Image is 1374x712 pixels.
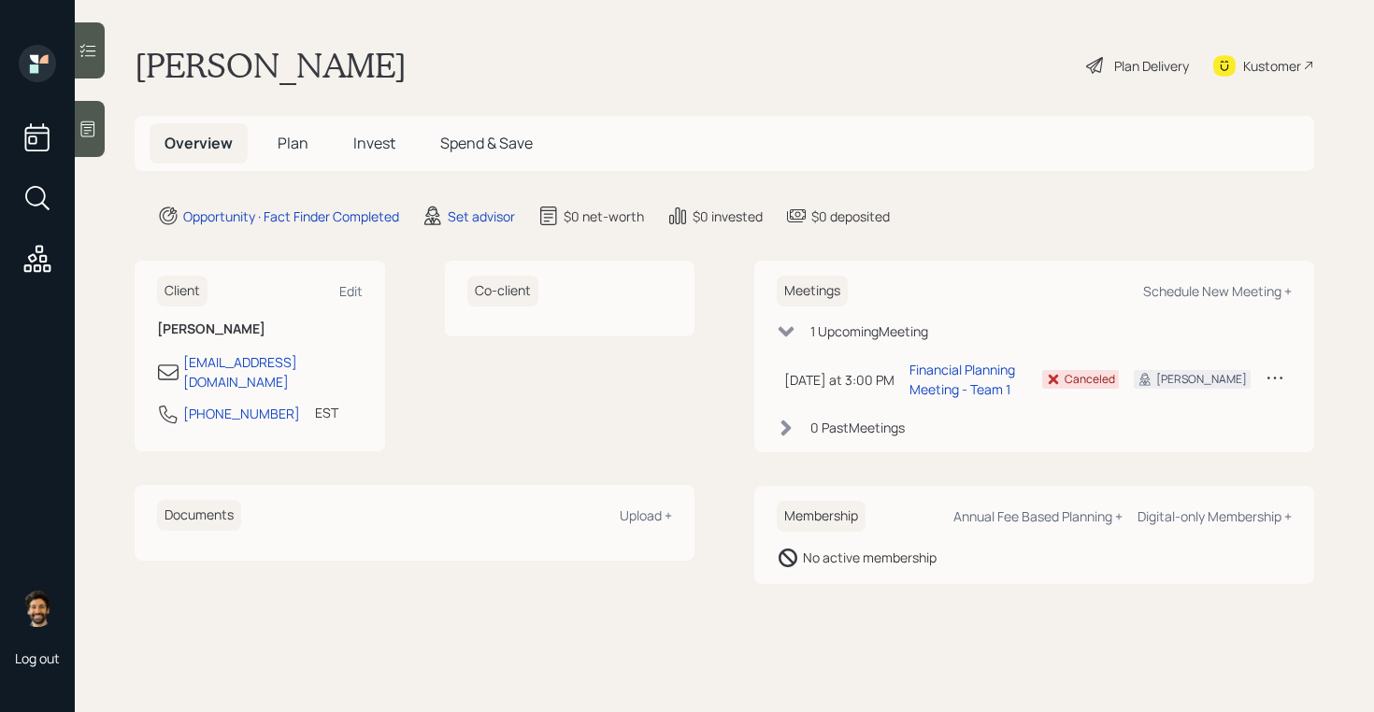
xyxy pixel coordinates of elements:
[810,418,905,437] div: 0 Past Meeting s
[157,321,363,337] h6: [PERSON_NAME]
[1114,56,1189,76] div: Plan Delivery
[1243,56,1301,76] div: Kustomer
[803,548,937,567] div: No active membership
[810,321,928,341] div: 1 Upcoming Meeting
[1138,507,1292,525] div: Digital-only Membership +
[157,276,208,306] h6: Client
[1156,371,1247,388] div: [PERSON_NAME]
[157,500,241,531] h6: Documents
[1143,282,1292,300] div: Schedule New Meeting +
[693,206,763,226] div: $0 invested
[811,206,890,226] div: $0 deposited
[953,507,1123,525] div: Annual Fee Based Planning +
[183,352,363,392] div: [EMAIL_ADDRESS][DOMAIN_NAME]
[448,206,515,226] div: Set advisor
[784,370,895,390] div: [DATE] at 3:00 PM
[564,206,644,226] div: $0 net-worth
[440,133,533,153] span: Spend & Save
[353,133,395,153] span: Invest
[777,501,866,532] h6: Membership
[278,133,308,153] span: Plan
[777,276,848,306] h6: Meetings
[909,360,1027,399] div: Financial Planning Meeting - Team 1
[339,282,363,300] div: Edit
[620,506,672,524] div: Upload +
[183,404,300,423] div: [PHONE_NUMBER]
[135,45,407,86] h1: [PERSON_NAME]
[165,133,233,153] span: Overview
[1065,371,1115,388] div: Canceled
[315,403,338,422] div: EST
[19,590,56,627] img: eric-schwartz-headshot.png
[15,649,60,667] div: Log out
[467,276,538,306] h6: Co-client
[183,206,399,226] div: Opportunity · Fact Finder Completed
